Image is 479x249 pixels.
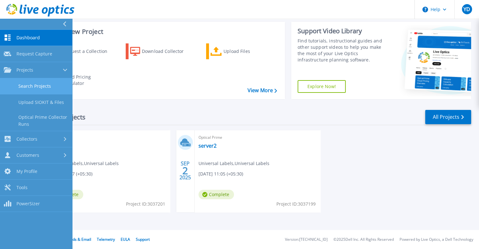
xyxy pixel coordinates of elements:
[16,35,40,41] span: Dashboard
[16,185,28,190] span: Tools
[16,201,40,207] span: PowerSizer
[16,169,37,174] span: My Profile
[224,45,274,58] div: Upload Files
[276,201,316,207] span: Project ID: 3037199
[70,237,91,242] a: Ads & Email
[126,201,165,207] span: Project ID: 3037201
[298,27,388,35] div: Support Video Library
[121,237,130,242] a: EULA
[298,80,346,93] a: Explore Now!
[16,152,39,158] span: Customers
[97,237,115,242] a: Telemetry
[298,38,388,63] div: Find tutorials, instructional guides and other support videos to help you make the most of your L...
[142,45,192,58] div: Download Collector
[136,237,150,242] a: Support
[199,143,217,149] a: server2
[179,159,191,182] div: SEP 2025
[126,43,196,59] a: Download Collector
[199,190,234,199] span: Complete
[62,74,113,86] div: Cloud Pricing Calculator
[199,134,317,141] span: Optical Prime
[63,45,114,58] div: Request a Collection
[16,51,52,57] span: Request Capture
[206,43,277,59] a: Upload Files
[45,72,116,88] a: Cloud Pricing Calculator
[16,67,33,73] span: Projects
[199,160,269,167] span: Universal Labels , Universal Labels
[285,238,328,242] li: Version: [TECHNICAL_ID]
[16,136,37,142] span: Collectors
[333,238,394,242] li: © 2025 Dell Inc. All Rights Reserved
[248,87,277,93] a: View More
[48,160,119,167] span: Universal Labels , Universal Labels
[463,7,470,12] span: YD
[400,238,473,242] li: Powered by Live Optics, a Dell Technology
[199,170,243,177] span: [DATE] 11:05 (+05:30)
[48,134,166,141] span: Optical Prime
[45,43,116,59] a: Request a Collection
[425,110,471,124] a: All Projects
[182,168,188,173] span: 2
[45,28,277,35] h3: Start a New Project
